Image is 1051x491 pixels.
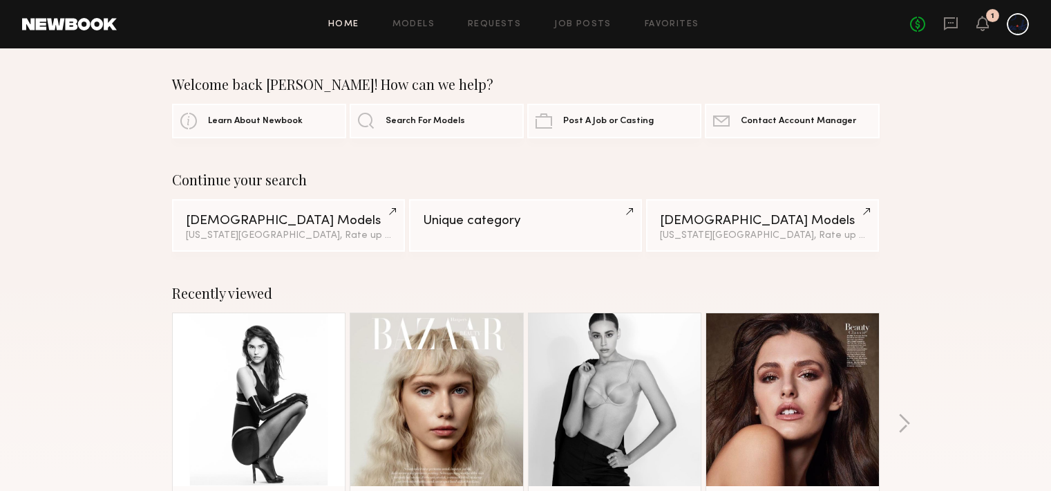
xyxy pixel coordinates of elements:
[392,20,435,29] a: Models
[172,104,346,138] a: Learn About Newbook
[186,214,391,228] div: [DEMOGRAPHIC_DATA] Models
[172,199,405,252] a: [DEMOGRAPHIC_DATA] Models[US_STATE][GEOGRAPHIC_DATA], Rate up to $169
[991,12,994,20] div: 1
[186,231,391,241] div: [US_STATE][GEOGRAPHIC_DATA], Rate up to $169
[646,199,879,252] a: [DEMOGRAPHIC_DATA] Models[US_STATE][GEOGRAPHIC_DATA], Rate up to $87
[554,20,612,29] a: Job Posts
[172,76,880,93] div: Welcome back [PERSON_NAME]! How can we help?
[208,117,303,126] span: Learn About Newbook
[741,117,856,126] span: Contact Account Manager
[468,20,521,29] a: Requests
[350,104,524,138] a: Search For Models
[563,117,654,126] span: Post A Job or Casting
[328,20,359,29] a: Home
[172,172,880,188] div: Continue your search
[527,104,701,138] a: Post A Job or Casting
[423,214,628,228] div: Unique category
[172,285,880,302] div: Recently viewed
[705,104,879,138] a: Contact Account Manager
[409,199,642,252] a: Unique category
[386,117,465,126] span: Search For Models
[660,214,865,228] div: [DEMOGRAPHIC_DATA] Models
[645,20,699,29] a: Favorites
[660,231,865,241] div: [US_STATE][GEOGRAPHIC_DATA], Rate up to $87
